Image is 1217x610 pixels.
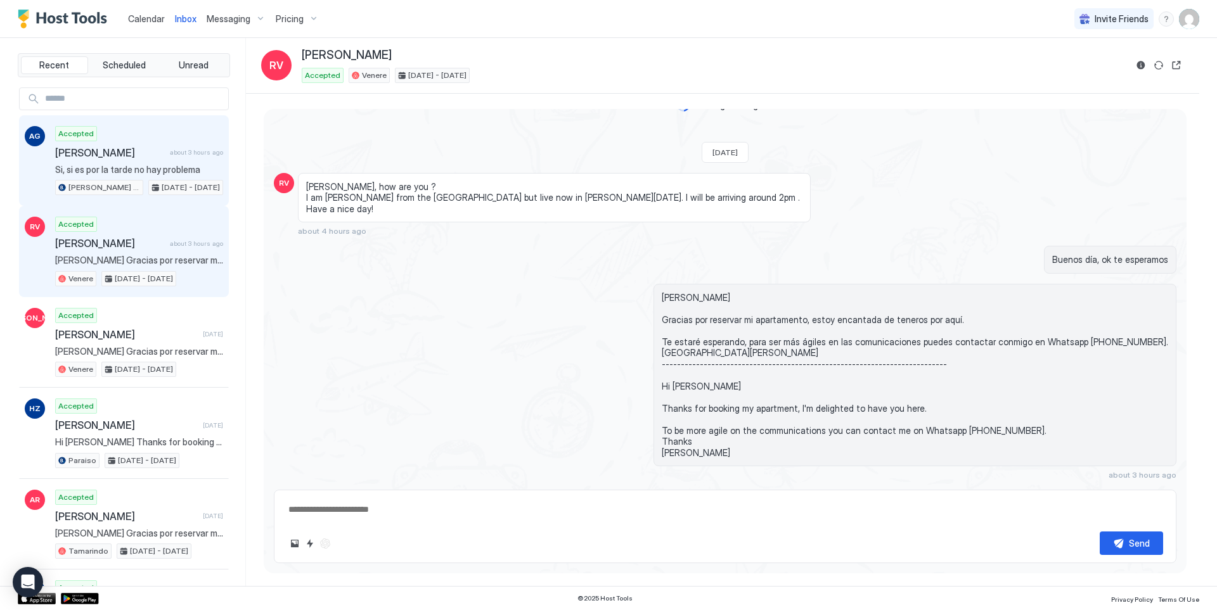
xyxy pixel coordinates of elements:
[68,364,93,375] span: Venere
[269,58,283,73] span: RV
[29,130,41,142] span: AG
[1111,595,1153,603] span: Privacy Policy
[21,56,88,74] button: Recent
[91,56,158,74] button: Scheduled
[58,128,94,139] span: Accepted
[302,48,392,63] span: [PERSON_NAME]
[677,99,690,111] div: loading
[68,182,140,193] span: [PERSON_NAME] By [PERSON_NAME]
[712,148,738,157] span: [DATE]
[30,221,40,232] span: RV
[18,53,230,77] div: tab-group
[61,593,99,604] a: Google Play Store
[55,255,223,266] span: [PERSON_NAME] Gracias por reservar mi apartamento, estoy encantada de teneros por aquí. Te estaré...
[128,12,165,25] a: Calendar
[1151,58,1166,73] button: Sync reservation
[408,70,467,81] span: [DATE] - [DATE]
[1158,592,1199,605] a: Terms Of Use
[1052,254,1168,265] span: Buenos día, ok te esperamos
[58,400,94,412] span: Accepted
[55,328,198,341] span: [PERSON_NAME]
[58,219,94,230] span: Accepted
[68,455,96,466] span: Paraiso
[128,13,165,24] span: Calendar
[362,70,387,81] span: Venere
[1158,595,1199,603] span: Terms Of Use
[179,60,209,71] span: Unread
[203,421,223,429] span: [DATE]
[306,181,802,215] span: [PERSON_NAME], how are you ? I am [PERSON_NAME] from the [GEOGRAPHIC_DATA] but live now in [PERSO...
[1169,58,1184,73] button: Open reservation
[29,403,41,414] span: HZ
[203,330,223,338] span: [DATE]
[58,582,94,594] span: Accepted
[302,536,318,551] button: Quick reply
[1159,11,1174,27] div: menu
[162,182,220,193] span: [DATE] - [DATE]
[58,492,94,503] span: Accepted
[298,226,366,236] span: about 4 hours ago
[175,12,196,25] a: Inbox
[4,312,67,324] span: [PERSON_NAME]
[287,536,302,551] button: Upload image
[1129,537,1150,550] div: Send
[58,310,94,321] span: Accepted
[18,593,56,604] a: App Store
[115,273,173,284] span: [DATE] - [DATE]
[1095,13,1149,25] span: Invite Friends
[30,494,40,505] span: AR
[203,512,223,520] span: [DATE]
[115,364,173,375] span: [DATE] - [DATE]
[279,177,289,189] span: RV
[55,528,223,539] span: [PERSON_NAME] Gracias por reservar mi apartamento, estoy encantada de teneros por aquí. Te estaré...
[118,455,176,466] span: [DATE] - [DATE]
[170,148,223,156] span: about 3 hours ago
[55,346,223,357] span: [PERSON_NAME] Gracias por reservar mi apartamento, estoy encantada de teneros por aquí. Te estaré...
[1133,58,1149,73] button: Reservation information
[1111,592,1153,605] a: Privacy Policy
[103,60,146,71] span: Scheduled
[55,146,165,159] span: [PERSON_NAME]
[130,545,188,557] span: [DATE] - [DATE]
[577,594,633,602] span: © 2025 Host Tools
[18,10,113,29] a: Host Tools Logo
[276,13,304,25] span: Pricing
[55,237,165,250] span: [PERSON_NAME]
[175,13,196,24] span: Inbox
[55,436,223,448] span: Hi [PERSON_NAME] Thanks for booking my apartment, I'm delighted to have you here. To be more agil...
[662,292,1168,459] span: [PERSON_NAME] Gracias por reservar mi apartamento, estoy encantada de teneros por aquí. Te estaré...
[305,70,340,81] span: Accepted
[1109,470,1176,480] span: about 3 hours ago
[55,164,223,175] span: Si, si es por la tarde no hay problema
[160,56,227,74] button: Unread
[39,60,69,71] span: Recent
[55,419,198,431] span: [PERSON_NAME]
[68,545,108,557] span: Tamarindo
[1100,531,1163,555] button: Send
[207,13,250,25] span: Messaging
[40,88,228,110] input: Input Field
[13,567,43,597] div: Open Intercom Messenger
[170,239,223,248] span: about 3 hours ago
[1179,9,1199,29] div: User profile
[55,510,198,523] span: [PERSON_NAME]
[68,273,93,284] span: Venere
